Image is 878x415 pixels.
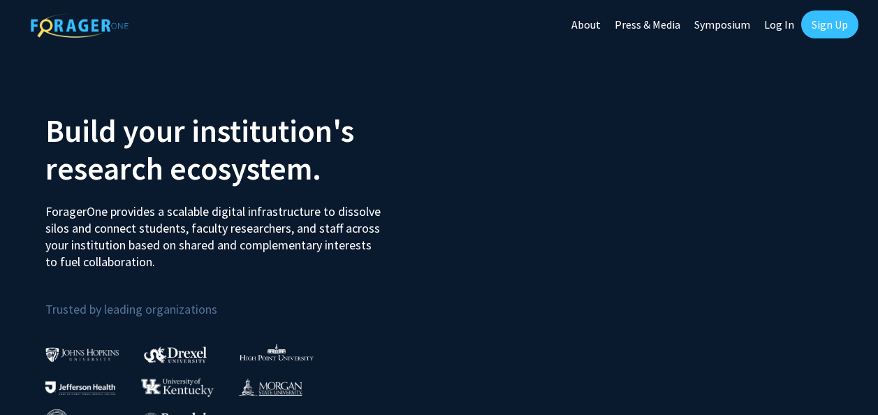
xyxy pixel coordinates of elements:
[238,378,302,396] img: Morgan State University
[144,347,207,363] img: Drexel University
[801,10,858,38] a: Sign Up
[240,344,314,361] img: High Point University
[45,381,115,395] img: Thomas Jefferson University
[45,193,383,270] p: ForagerOne provides a scalable digital infrastructure to dissolve silos and connect students, fac...
[45,282,429,320] p: Trusted by leading organizations
[31,13,129,38] img: ForagerOne Logo
[141,378,214,397] img: University of Kentucky
[45,112,429,187] h2: Build your institution's research ecosystem.
[45,347,119,362] img: Johns Hopkins University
